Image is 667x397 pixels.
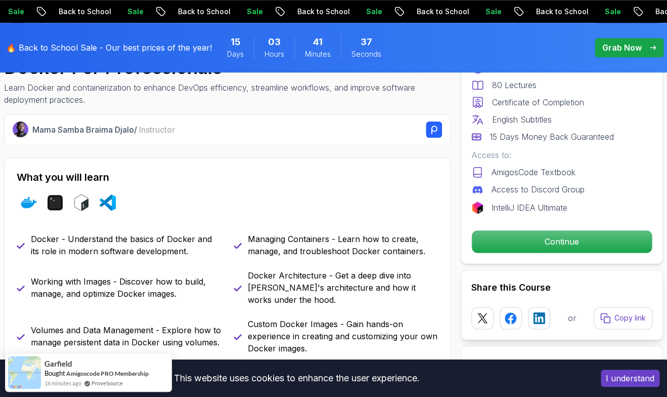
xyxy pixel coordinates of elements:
[492,96,584,108] p: Certificate of Completion
[323,7,355,17] p: Sale
[594,307,652,329] button: Copy link
[4,57,451,77] h1: Docker For Professionals
[31,233,221,257] p: Docker - Understand the basics of Docker and its role in modern software development.
[15,7,84,17] p: Back to School
[8,367,586,389] div: This website uses cookies to enhance the user experience.
[47,194,63,211] img: terminal logo
[6,42,212,54] p: 🔥 Back to School Sale - Our best prices of the year!
[614,313,646,323] p: Copy link
[17,170,438,184] h2: What you will learn
[492,202,567,214] p: IntelliJ IDEA Ultimate
[313,35,323,49] span: 41 Minutes
[135,7,203,17] p: Back to School
[4,82,451,106] p: Learn Docker and containerization to enhance DevOps efficiency, streamline workflows, and improve...
[231,35,241,49] span: 15 Days
[471,202,483,214] img: jetbrains logo
[31,275,221,300] p: Working with Images - Discover how to build, manage, and optimize Docker images.
[66,370,149,377] a: Amigoscode PRO Membership
[92,379,123,387] a: ProveSource
[492,113,552,126] p: English Subtitles
[248,233,438,257] p: Managing Containers - Learn how to create, manage, and troubleshoot Docker containers.
[203,7,236,17] p: Sale
[602,42,642,54] p: Grab Now
[32,124,175,136] p: Mama Samba Braima Djalo /
[471,230,652,253] button: Continue
[361,35,372,49] span: 37 Seconds
[601,370,659,387] button: Accept cookies
[73,194,90,211] img: bash logo
[471,281,652,295] h2: Share this Course
[373,7,442,17] p: Back to School
[268,35,281,49] span: 3 Hours
[351,49,381,59] span: Seconds
[442,7,474,17] p: Sale
[492,79,537,91] p: 80 Lectures
[8,356,41,389] img: provesource social proof notification image
[305,49,331,59] span: Minutes
[472,230,652,253] p: Continue
[21,194,37,211] img: docker logo
[248,269,438,306] p: Docker Architecture - Get a deep dive into [PERSON_NAME]'s architecture and how it works under th...
[139,125,175,135] span: Instructor
[493,7,561,17] p: Back to School
[84,7,116,17] p: Sale
[471,356,652,371] h3: Got a Team of 5 or More?
[264,49,284,59] span: Hours
[471,149,652,161] p: Access to:
[45,379,81,387] span: 16 minutes ago
[227,49,244,59] span: Days
[254,7,323,17] p: Back to School
[100,194,116,211] img: vscode logo
[248,318,438,354] p: Custom Docker Images - Gain hands-on experience in creating and customizing your own Docker images.
[568,312,576,324] p: or
[31,324,221,348] p: Volumes and Data Management - Explore how to manage persistent data in Docker using volumes.
[492,183,585,195] p: Access to Discord Group
[492,166,575,178] p: AmigosCode Textbook
[45,369,65,377] span: Bought
[490,131,614,143] p: 15 Days Money Back Guaranteed
[561,7,594,17] p: Sale
[45,360,72,368] span: Garfield
[13,122,28,137] img: Nelson Djalo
